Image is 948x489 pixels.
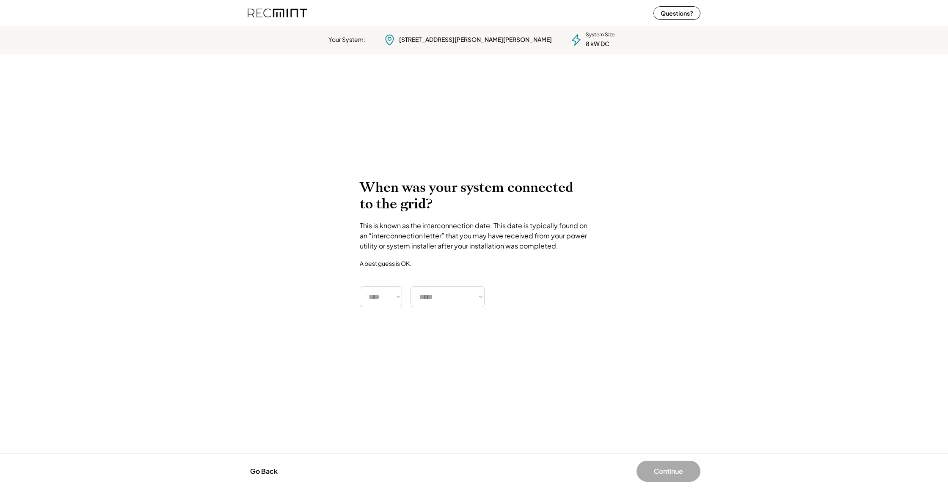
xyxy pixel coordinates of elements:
button: Go Back [248,462,280,481]
div: A best guess is OK. [360,260,411,267]
button: Questions? [653,6,700,20]
div: 8 kW DC [586,40,609,48]
div: This is known as the interconnection date. This date is typically found on an “interconnection le... [360,221,588,251]
div: System Size [586,31,615,38]
img: recmint-logotype%403x%20%281%29.jpeg [248,2,307,24]
div: Your System: [328,36,365,44]
h2: When was your system connected to the grid? [360,179,588,212]
div: [STREET_ADDRESS][PERSON_NAME][PERSON_NAME] [399,36,552,44]
button: Continue [637,461,700,482]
